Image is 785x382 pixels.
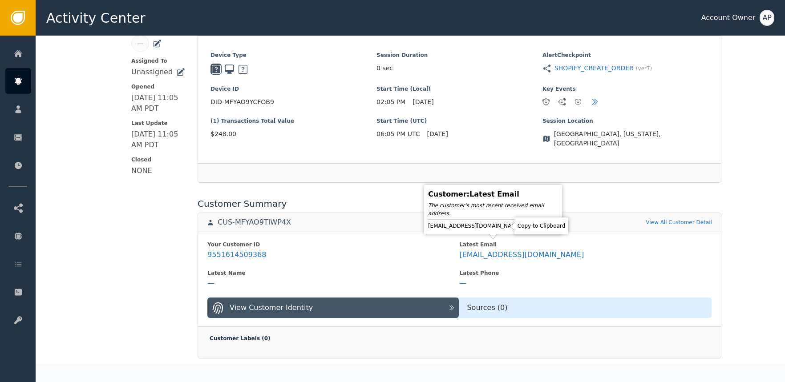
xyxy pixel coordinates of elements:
div: Latest Name [207,269,459,277]
div: Latest Email [459,241,711,249]
div: — [207,279,214,288]
div: — [459,279,466,288]
div: NONE [131,165,152,176]
span: Customer Labels ( 0 ) [210,335,270,342]
div: 1 [543,99,549,105]
a: SHOPIFY_CREATE_ORDER [554,64,634,73]
div: The customer's most recent received email address. [428,201,558,217]
div: Latest Phone [459,269,711,277]
div: 1 [559,99,565,105]
div: Customer Summary [198,197,721,210]
span: 02:05 PM [376,97,405,107]
span: 0 sec [376,64,393,73]
span: Device Type [210,51,376,59]
span: Alert Checkpoint [542,51,708,59]
span: Start Time (Local) [376,85,542,93]
div: View Customer Identity [230,302,313,313]
span: (ver 7 ) [636,64,652,72]
div: [EMAIL_ADDRESS][DOMAIN_NAME] [459,250,584,259]
span: Device ID [210,85,376,93]
button: AP [760,10,774,26]
div: CUS-MFYAO9TIWP4X [218,218,291,227]
div: 9551614509368 [207,250,266,259]
div: [DATE] 11:05 AM PDT [131,129,185,150]
div: Account Owner [701,12,755,23]
div: — [137,39,143,48]
span: (1) Transactions Total Value [210,117,376,125]
span: Last Update [131,119,185,127]
div: Sources ( 0 ) [459,302,711,313]
span: Session Duration [376,51,542,59]
div: [DATE] 11:05 AM PDT [131,92,185,114]
span: 06:05 PM UTC [376,129,420,139]
div: Copy to Clipboard [517,220,566,232]
span: Key Events [542,85,708,93]
span: Closed [131,156,185,164]
div: Your Customer ID [207,241,459,249]
span: $248.00 [210,129,376,139]
div: 1 [575,99,581,105]
div: [EMAIL_ADDRESS][DOMAIN_NAME] [428,221,558,230]
button: View Customer Identity [207,298,459,318]
span: DID-MFYAO9YCFOB9 [210,97,376,107]
div: Unassigned [131,67,173,77]
span: [DATE] [413,97,433,107]
span: [GEOGRAPHIC_DATA], [US_STATE], [GEOGRAPHIC_DATA] [554,129,708,148]
a: View All Customer Detail [646,218,712,226]
span: Session Location [542,117,708,125]
span: Opened [131,83,185,91]
span: [DATE] [427,129,448,139]
span: Assigned To [131,57,185,65]
div: Customer : Latest Email [428,189,558,200]
span: Activity Center [46,8,146,28]
span: Start Time (UTC) [376,117,542,125]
